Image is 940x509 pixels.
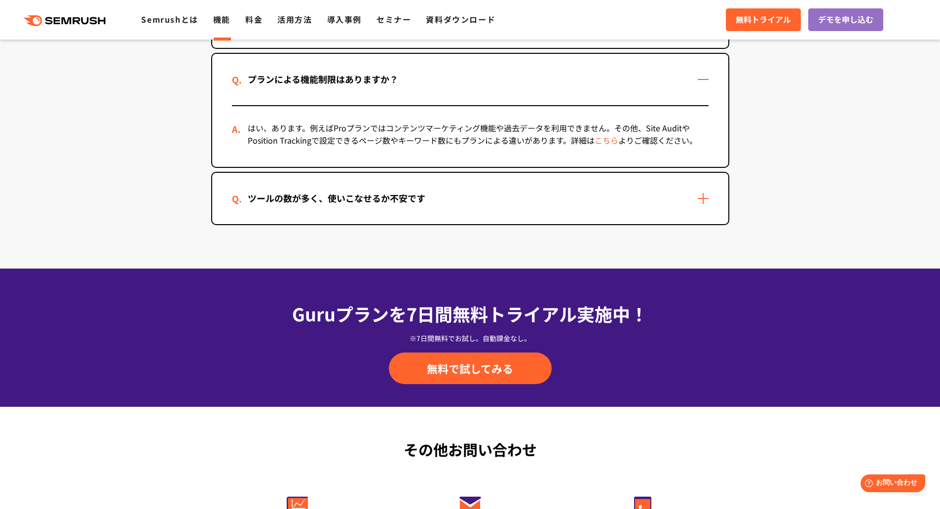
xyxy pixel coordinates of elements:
[245,13,263,25] a: 料金
[452,301,648,326] span: 無料トライアル実施中！
[852,470,929,498] iframe: Help widget launcher
[327,13,362,25] a: 導入事例
[389,352,552,384] a: 無料で試してみる
[426,13,495,25] a: 資料ダウンロード
[808,8,883,31] a: デモを申し込む
[376,13,411,25] a: セミナー
[141,13,198,25] a: Semrushとは
[595,134,618,146] a: こちら
[211,438,729,461] div: その他お問い合わせ
[736,13,791,26] span: 無料トライアル
[427,361,513,376] span: 無料で試してみる
[818,13,873,26] span: デモを申し込む
[232,106,709,167] div: はい、あります。例えばProプランではコンテンツマーケティング機能や過去データを利用できません。その他、Site AuditやPosition Trackingで設定できるページ数やキーワード数...
[211,333,729,343] div: ※7日間無料でお試し。自動課金なし。
[277,13,312,25] a: 活用方法
[211,300,729,327] div: Guruプランを7日間
[726,8,801,31] a: 無料トライアル
[232,191,441,205] div: ツールの数が多く、使いこなせるか不安です
[213,13,230,25] a: 機能
[232,72,414,86] div: プランによる機能制限はありますか？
